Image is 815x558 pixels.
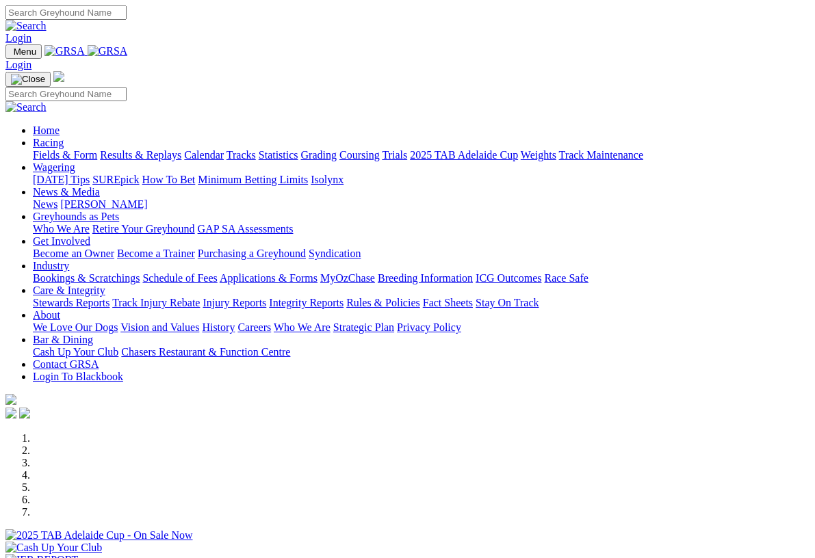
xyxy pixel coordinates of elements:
a: Rules & Policies [346,297,420,308]
a: Integrity Reports [269,297,344,308]
button: Toggle navigation [5,44,42,59]
a: Syndication [309,248,361,259]
a: Results & Replays [100,149,181,161]
a: ICG Outcomes [476,272,541,284]
a: Login [5,59,31,70]
a: Care & Integrity [33,284,105,296]
span: Menu [14,46,36,57]
div: About [33,321,810,334]
a: Trials [382,149,407,161]
a: Careers [237,321,271,333]
div: Racing [33,149,810,161]
div: Care & Integrity [33,297,810,309]
a: Stay On Track [476,297,539,308]
input: Search [5,87,127,101]
a: MyOzChase [320,272,375,284]
a: Statistics [259,149,298,161]
a: [PERSON_NAME] [60,198,147,210]
img: GRSA [44,45,85,57]
a: Contact GRSA [33,358,99,370]
a: Injury Reports [203,297,266,308]
a: [DATE] Tips [33,174,90,185]
a: SUREpick [92,174,139,185]
a: Breeding Information [378,272,473,284]
a: Privacy Policy [397,321,461,333]
a: Grading [301,149,337,161]
a: Strategic Plan [333,321,394,333]
img: logo-grsa-white.png [53,71,64,82]
a: Greyhounds as Pets [33,211,119,222]
a: Applications & Forms [220,272,318,284]
a: Racing [33,137,64,148]
a: Purchasing a Greyhound [198,248,306,259]
img: twitter.svg [19,408,30,418]
a: Login To Blackbook [33,371,123,382]
a: Who We Are [274,321,331,333]
a: Track Maintenance [559,149,643,161]
a: Bar & Dining [33,334,93,345]
input: Search [5,5,127,20]
div: Get Involved [33,248,810,260]
a: Industry [33,260,69,271]
img: Cash Up Your Club [5,542,102,554]
a: Track Injury Rebate [112,297,200,308]
a: Vision and Values [120,321,199,333]
div: Industry [33,272,810,284]
a: How To Bet [142,174,196,185]
a: Fields & Form [33,149,97,161]
a: Race Safe [544,272,588,284]
a: Get Involved [33,235,90,247]
a: News [33,198,57,210]
a: Minimum Betting Limits [198,174,308,185]
a: Weights [521,149,556,161]
img: Close [11,74,45,85]
a: News & Media [33,186,100,198]
a: Schedule of Fees [142,272,217,284]
a: Home [33,124,60,136]
img: Search [5,20,47,32]
a: Chasers Restaurant & Function Centre [121,346,290,358]
a: Tracks [227,149,256,161]
a: Calendar [184,149,224,161]
a: 2025 TAB Adelaide Cup [410,149,518,161]
a: We Love Our Dogs [33,321,118,333]
div: Bar & Dining [33,346,810,358]
a: About [33,309,60,321]
a: Become a Trainer [117,248,195,259]
a: Stewards Reports [33,297,109,308]
img: GRSA [88,45,128,57]
a: Wagering [33,161,75,173]
a: Who We Are [33,223,90,235]
a: GAP SA Assessments [198,223,294,235]
a: Login [5,32,31,44]
a: Fact Sheets [423,297,473,308]
a: History [202,321,235,333]
div: Wagering [33,174,810,186]
a: Bookings & Scratchings [33,272,140,284]
a: Coursing [339,149,380,161]
img: Search [5,101,47,114]
img: 2025 TAB Adelaide Cup - On Sale Now [5,529,193,542]
div: Greyhounds as Pets [33,223,810,235]
div: News & Media [33,198,810,211]
a: Cash Up Your Club [33,346,118,358]
a: Become an Owner [33,248,114,259]
a: Isolynx [311,174,344,185]
button: Toggle navigation [5,72,51,87]
a: Retire Your Greyhound [92,223,195,235]
img: logo-grsa-white.png [5,394,16,405]
img: facebook.svg [5,408,16,418]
